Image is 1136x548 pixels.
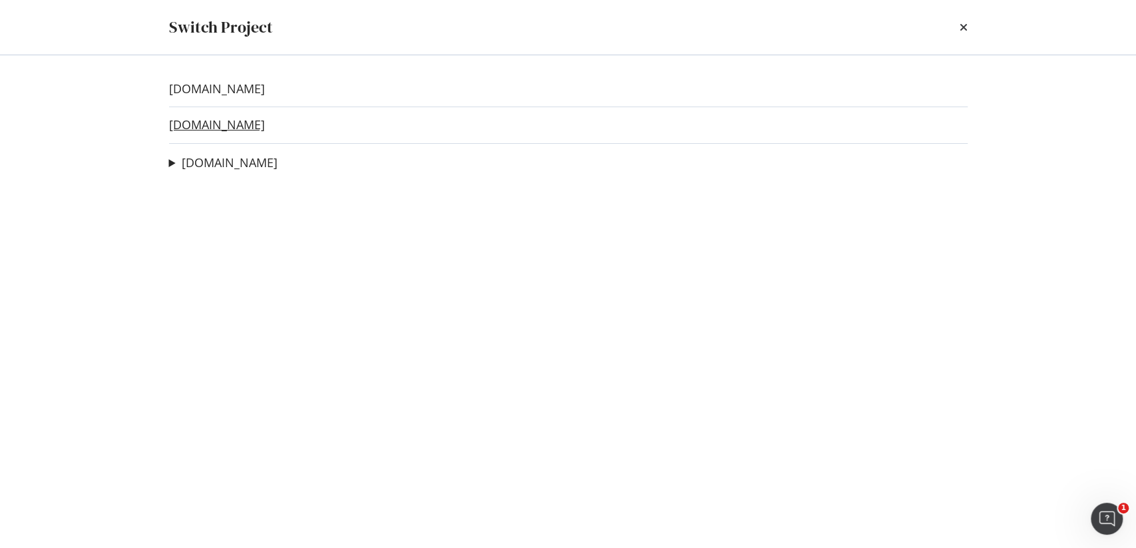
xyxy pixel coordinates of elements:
iframe: Intercom live chat [1091,503,1123,535]
div: times [960,16,968,39]
span: 1 [1118,503,1129,513]
div: Switch Project [169,16,273,39]
a: [DOMAIN_NAME] [169,118,265,132]
summary: [DOMAIN_NAME] [169,154,278,172]
a: [DOMAIN_NAME] [182,156,278,170]
a: [DOMAIN_NAME] [169,82,265,96]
